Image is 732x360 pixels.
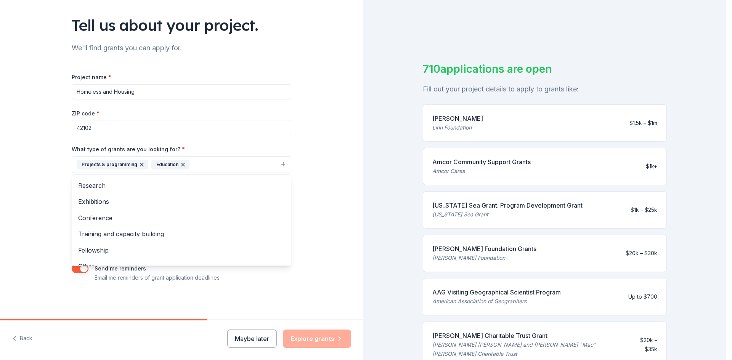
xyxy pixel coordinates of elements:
[78,229,285,239] span: Training and capacity building
[78,197,285,206] span: Exhibitions
[72,174,291,266] div: Projects & programmingEducation
[78,245,285,255] span: Fellowship
[72,156,291,173] button: Projects & programmingEducation
[77,160,148,170] div: Projects & programming
[78,213,285,223] span: Conference
[78,181,285,190] span: Research
[151,160,189,170] div: Education
[78,261,285,271] span: Other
